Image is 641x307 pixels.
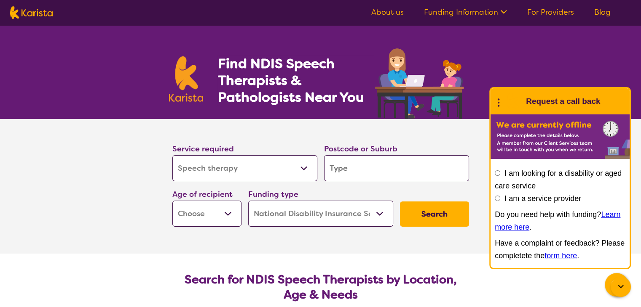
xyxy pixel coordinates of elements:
label: Age of recipient [172,189,233,199]
a: form here [544,251,577,260]
label: Postcode or Suburb [324,144,397,154]
label: I am looking for a disability or aged care service [495,169,622,190]
a: Funding Information [424,7,507,17]
img: speech-therapy [368,45,472,119]
h2: Search for NDIS Speech Therapists by Location, Age & Needs [179,272,462,302]
input: Type [324,155,469,181]
img: Karista logo [169,56,204,102]
label: I am a service provider [504,194,581,203]
img: Karista [504,93,521,110]
img: Karista offline chat form to request call back [491,114,630,159]
label: Service required [172,144,234,154]
button: Search [400,201,469,227]
label: Funding type [248,189,298,199]
p: Do you need help with funding? . [495,208,625,233]
a: For Providers [527,7,574,17]
p: Have a complaint or feedback? Please completete the . [495,237,625,262]
h1: Request a call back [526,95,600,108]
a: About us [371,7,404,17]
a: Blog [594,7,611,17]
button: Channel Menu [605,273,628,296]
h1: Find NDIS Speech Therapists & Pathologists Near You [217,55,373,106]
img: Karista logo [10,6,53,19]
